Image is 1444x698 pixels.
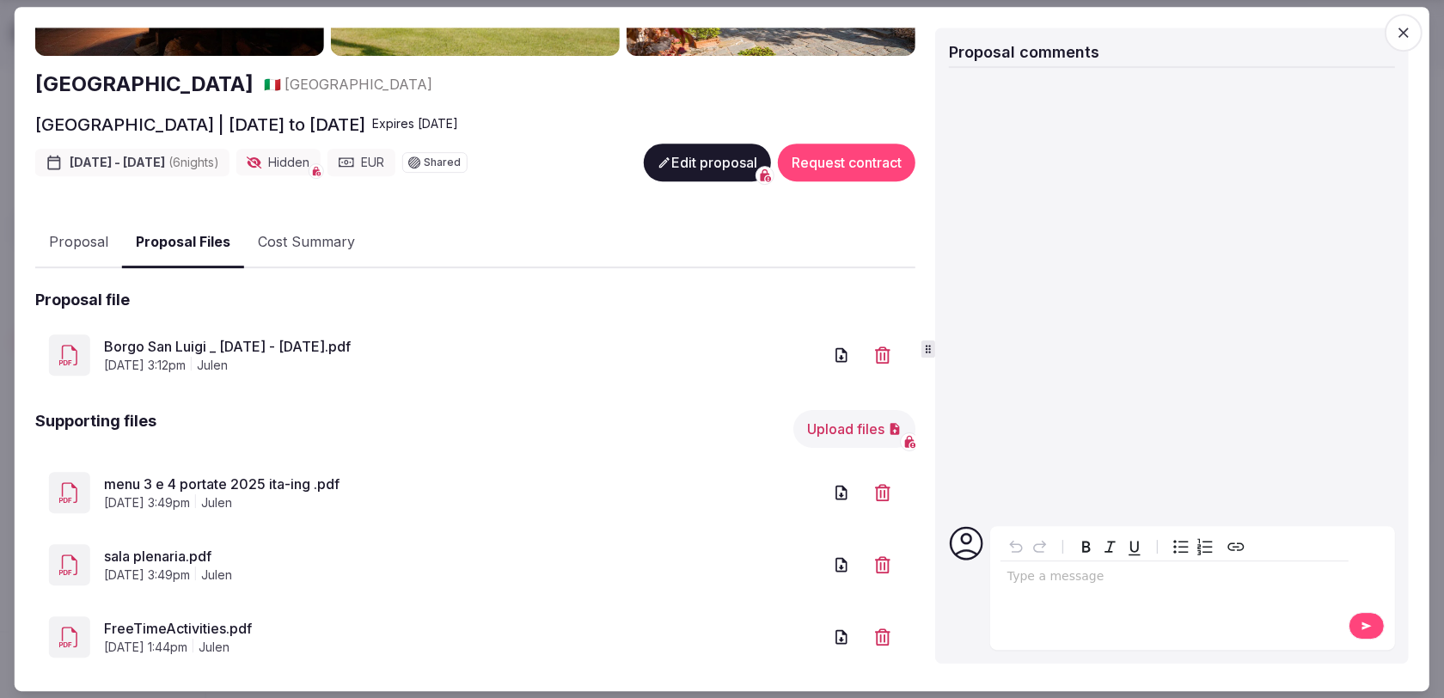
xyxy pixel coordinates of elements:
h2: Proposal file [35,289,130,310]
span: [DATE] 3:49pm [104,494,190,511]
span: ( 6 night s ) [168,155,219,169]
a: Borgo San Luigi _ [DATE] - [DATE].pdf [104,336,823,357]
span: julen [197,357,228,374]
button: Underline [1123,535,1147,559]
div: Hidden [236,149,321,176]
h2: Supporting files [35,410,156,448]
span: julen [199,639,229,656]
button: Cost Summary [244,217,369,267]
a: FreeTimeActivities.pdf [104,618,823,639]
span: 🇮🇹 [264,76,281,93]
a: sala plenaria.pdf [104,546,823,566]
a: [GEOGRAPHIC_DATA] [35,70,254,99]
button: Bulleted list [1169,535,1193,559]
span: [DATE] 3:49pm [104,566,190,584]
span: julen [201,494,232,511]
button: Create link [1224,535,1248,559]
span: [DATE] 3:12pm [104,357,186,374]
div: Expire s [DATE] [372,115,458,132]
button: Proposal [35,217,122,267]
button: Edit proposal [644,144,771,181]
span: julen [201,566,232,584]
span: [DATE] - [DATE] [70,154,219,171]
a: menu 3 e 4 portate 2025 ita-ing .pdf [104,474,823,494]
button: Bold [1074,535,1098,559]
span: [DATE] 1:44pm [104,639,187,656]
h2: [GEOGRAPHIC_DATA] | [DATE] to [DATE] [35,113,365,137]
div: toggle group [1169,535,1217,559]
div: editable markdown [1000,561,1349,596]
button: Italic [1098,535,1123,559]
button: Request contract [778,144,915,181]
button: Numbered list [1193,535,1217,559]
span: [GEOGRAPHIC_DATA] [285,75,432,94]
button: 🇮🇹 [264,75,281,94]
button: Proposal Files [122,217,244,268]
span: Shared [424,157,461,168]
button: Upload files [793,410,915,448]
span: Proposal comments [949,43,1099,61]
div: EUR [327,149,395,176]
